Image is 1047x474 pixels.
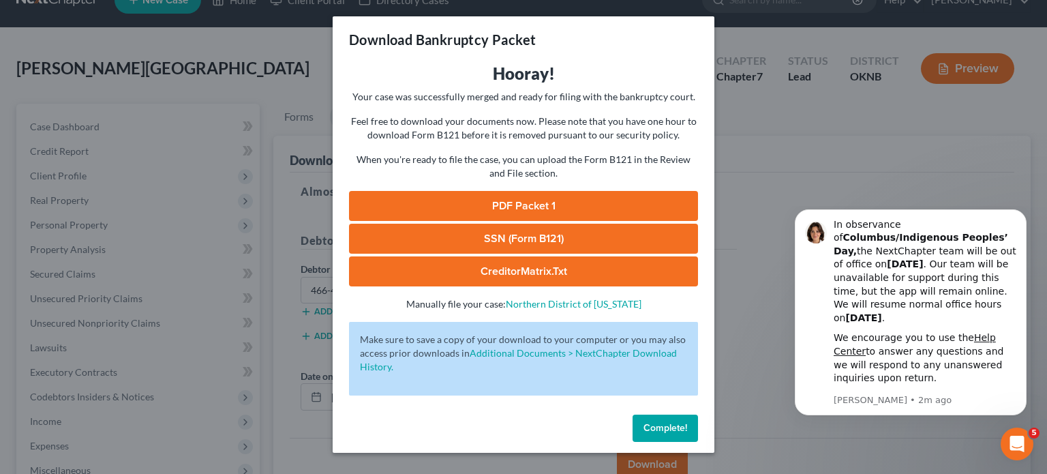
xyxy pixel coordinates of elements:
[349,115,698,142] p: Feel free to download your documents now. Please note that you have one hour to download Form B12...
[506,298,641,310] a: Northern District of [US_STATE]
[349,224,698,254] a: SSN (Form B121)
[349,30,536,49] h3: Download Bankruptcy Packet
[349,63,698,85] h3: Hooray!
[1001,428,1033,460] iframe: Intercom live chat
[349,153,698,180] p: When you're ready to file the case, you can upload the Form B121 in the Review and File section.
[774,206,1047,467] iframe: Intercom notifications message
[1029,428,1040,439] span: 5
[360,347,677,372] a: Additional Documents > NextChapter Download History.
[349,191,698,221] a: PDF Packet 1
[633,415,698,442] button: Complete!
[349,256,698,286] a: CreditorMatrix.txt
[349,90,698,104] p: Your case was successfully merged and ready for filing with the bankruptcy court.
[360,333,687,374] p: Make sure to save a copy of your download to your computer or you may also access prior downloads in
[643,422,687,434] span: Complete!
[349,297,698,311] p: Manually file your case:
